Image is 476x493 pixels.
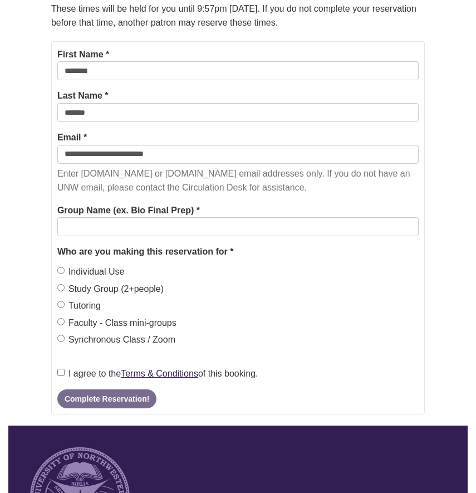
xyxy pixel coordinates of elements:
[57,267,65,274] input: Individual Use
[57,318,65,325] input: Faculty - Class mini-groups
[57,203,200,218] label: Group Name (ex. Bio Final Prep) *
[57,367,258,381] label: I agree to the of this booking.
[121,369,198,378] a: Terms & Conditions
[57,245,419,259] legend: Who are you making this reservation for *
[57,369,65,376] input: I agree to theTerms & Conditionsof this booking.
[57,130,87,145] label: Email *
[57,299,101,313] label: Tutoring
[57,167,419,195] p: Enter [DOMAIN_NAME] or [DOMAIN_NAME] email addresses only. If you do not have an UNW email, pleas...
[57,47,109,62] label: First Name *
[57,282,164,296] label: Study Group (2+people)
[57,284,65,291] input: Study Group (2+people)
[57,335,65,342] input: Synchronous Class / Zoom
[57,389,156,408] button: Complete Reservation!
[51,2,425,30] p: These times will be held for you until 9:57pm [DATE]. If you do not complete your reservation bef...
[57,316,176,330] label: Faculty - Class mini-groups
[57,301,65,308] input: Tutoring
[57,89,109,103] label: Last Name *
[57,265,125,279] label: Individual Use
[57,333,175,347] label: Synchronous Class / Zoom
